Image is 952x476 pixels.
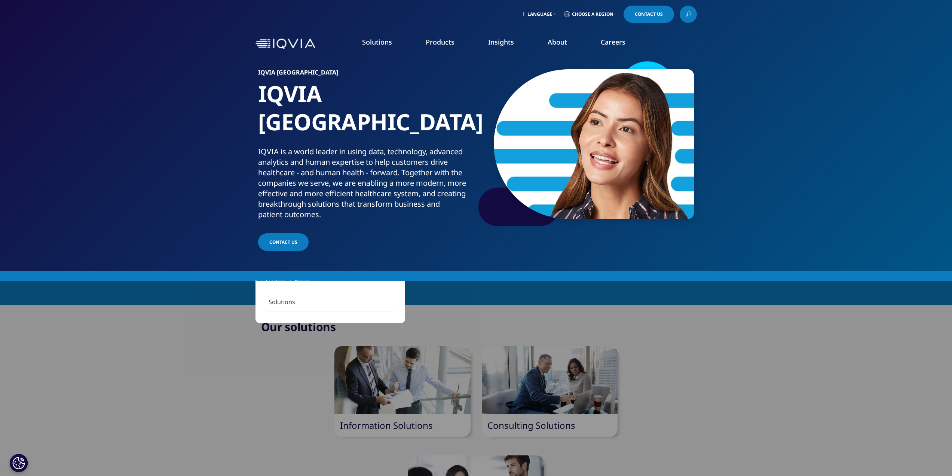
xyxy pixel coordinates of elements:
[258,80,473,146] h1: IQVIA [GEOGRAPHIC_DATA]
[426,37,454,46] a: Products
[258,233,309,251] a: Contact Us
[527,11,552,17] span: Language
[269,239,297,245] span: Contact Us
[255,39,315,49] img: IQVIA Healthcare Information Technology and Pharma Clinical Research Company
[362,37,392,46] a: Solutions
[295,275,310,288] span: Greece
[572,11,613,17] span: Choose a Region
[258,146,473,220] div: IQVIA is a world leader in using data, technology, advanced analytics and human expertise to help...
[487,419,575,431] a: Consulting Solutions
[340,419,433,431] a: Information Solutions
[624,6,674,23] a: Contact Us
[267,292,394,312] a: Solutions
[548,37,567,46] a: About
[494,69,694,219] img: 15_rbuportraitoption.jpg
[266,275,295,288] a: Locations
[318,26,697,61] nav: Primary
[635,12,663,16] span: Contact Us
[9,454,28,472] button: Ρυθμίσεις για τα cookies
[258,69,473,80] h6: IQVIA [GEOGRAPHIC_DATA]
[488,37,514,46] a: Insights
[601,37,625,46] a: Careers
[261,319,336,334] h2: Our solutions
